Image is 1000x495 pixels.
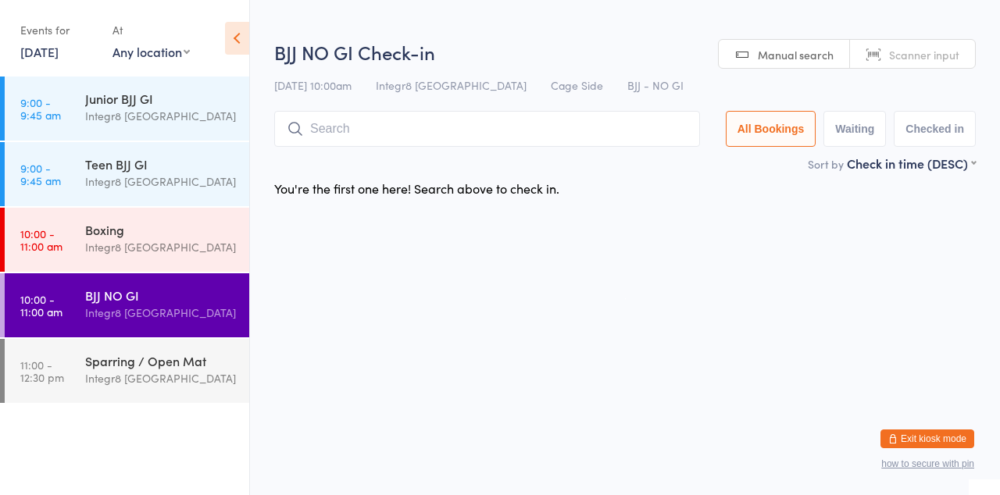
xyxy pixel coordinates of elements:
a: 10:00 -11:00 amBoxingIntegr8 [GEOGRAPHIC_DATA] [5,208,249,272]
div: Events for [20,17,97,43]
a: 10:00 -11:00 amBJJ NO GIIntegr8 [GEOGRAPHIC_DATA] [5,273,249,337]
a: [DATE] [20,43,59,60]
span: [DATE] 10:00am [274,77,352,93]
button: Waiting [823,111,886,147]
div: Integr8 [GEOGRAPHIC_DATA] [85,173,236,191]
input: Search [274,111,700,147]
div: Check in time (DESC) [847,155,976,172]
div: You're the first one here! Search above to check in. [274,180,559,197]
button: Checked in [894,111,976,147]
time: 9:00 - 9:45 am [20,96,61,121]
button: All Bookings [726,111,816,147]
span: BJJ - NO GI [627,77,684,93]
div: Teen BJJ GI [85,155,236,173]
span: Scanner input [889,47,959,62]
div: Junior BJJ GI [85,90,236,107]
div: Integr8 [GEOGRAPHIC_DATA] [85,107,236,125]
time: 10:00 - 11:00 am [20,293,62,318]
button: how to secure with pin [881,458,974,469]
div: At [112,17,190,43]
div: Sparring / Open Mat [85,352,236,369]
div: Any location [112,43,190,60]
span: Manual search [758,47,834,62]
span: Integr8 [GEOGRAPHIC_DATA] [376,77,527,93]
div: Integr8 [GEOGRAPHIC_DATA] [85,238,236,256]
time: 10:00 - 11:00 am [20,227,62,252]
time: 11:00 - 12:30 pm [20,358,64,383]
div: Integr8 [GEOGRAPHIC_DATA] [85,369,236,387]
h2: BJJ NO GI Check-in [274,39,976,65]
a: 11:00 -12:30 pmSparring / Open MatIntegr8 [GEOGRAPHIC_DATA] [5,339,249,403]
a: 9:00 -9:45 amJunior BJJ GIIntegr8 [GEOGRAPHIC_DATA] [5,77,249,141]
time: 9:00 - 9:45 am [20,162,61,187]
label: Sort by [808,156,844,172]
div: Integr8 [GEOGRAPHIC_DATA] [85,304,236,322]
div: Boxing [85,221,236,238]
span: Cage Side [551,77,603,93]
button: Exit kiosk mode [880,429,974,448]
div: BJJ NO GI [85,287,236,304]
a: 9:00 -9:45 amTeen BJJ GIIntegr8 [GEOGRAPHIC_DATA] [5,142,249,206]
